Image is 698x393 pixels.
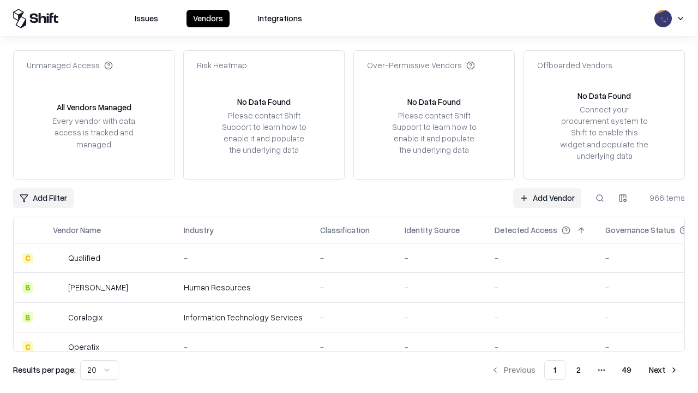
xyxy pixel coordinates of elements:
div: - [184,252,303,264]
div: Unmanaged Access [27,59,113,71]
button: 2 [568,360,589,380]
button: Issues [128,10,165,27]
div: - [184,341,303,353]
img: Coralogix [53,312,64,323]
img: Deel [53,282,64,293]
img: Qualified [53,253,64,264]
div: Industry [184,224,214,236]
div: C [22,341,33,352]
div: Vendor Name [53,224,101,236]
div: Please contact Shift Support to learn how to enable it and populate the underlying data [219,110,309,156]
div: Classification [320,224,370,236]
div: - [405,341,477,353]
a: Add Vendor [513,188,581,208]
div: Human Resources [184,282,303,293]
button: Vendors [186,10,230,27]
div: B [22,312,33,323]
div: B [22,282,33,293]
div: No Data Found [407,96,461,108]
div: - [495,312,588,323]
div: Risk Heatmap [197,59,247,71]
img: Operatix [53,341,64,352]
div: Over-Permissive Vendors [367,59,475,71]
button: Add Filter [13,188,74,208]
div: Information Technology Services [184,312,303,323]
button: Integrations [251,10,309,27]
div: Identity Source [405,224,460,236]
div: All Vendors Managed [57,102,131,113]
div: - [405,312,477,323]
div: - [320,282,387,293]
div: Please contact Shift Support to learn how to enable it and populate the underlying data [389,110,479,156]
div: - [495,282,588,293]
div: - [320,252,387,264]
div: - [320,312,387,323]
div: - [405,282,477,293]
div: Operatix [68,341,99,353]
div: C [22,253,33,264]
div: - [320,341,387,353]
div: [PERSON_NAME] [68,282,128,293]
div: Governance Status [605,224,675,236]
p: Results per page: [13,364,76,376]
button: Next [642,360,685,380]
div: Coralogix [68,312,103,323]
div: Connect your procurement system to Shift to enable this widget and populate the underlying data [559,104,649,162]
div: 966 items [641,192,685,204]
div: No Data Found [577,90,631,102]
button: 1 [544,360,565,380]
div: - [495,252,588,264]
div: - [495,341,588,353]
div: No Data Found [237,96,291,108]
div: Every vendor with data access is tracked and managed [49,115,139,150]
div: Offboarded Vendors [537,59,612,71]
div: Detected Access [495,224,557,236]
button: 49 [613,360,640,380]
div: Qualified [68,252,100,264]
div: - [405,252,477,264]
nav: pagination [484,360,685,380]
